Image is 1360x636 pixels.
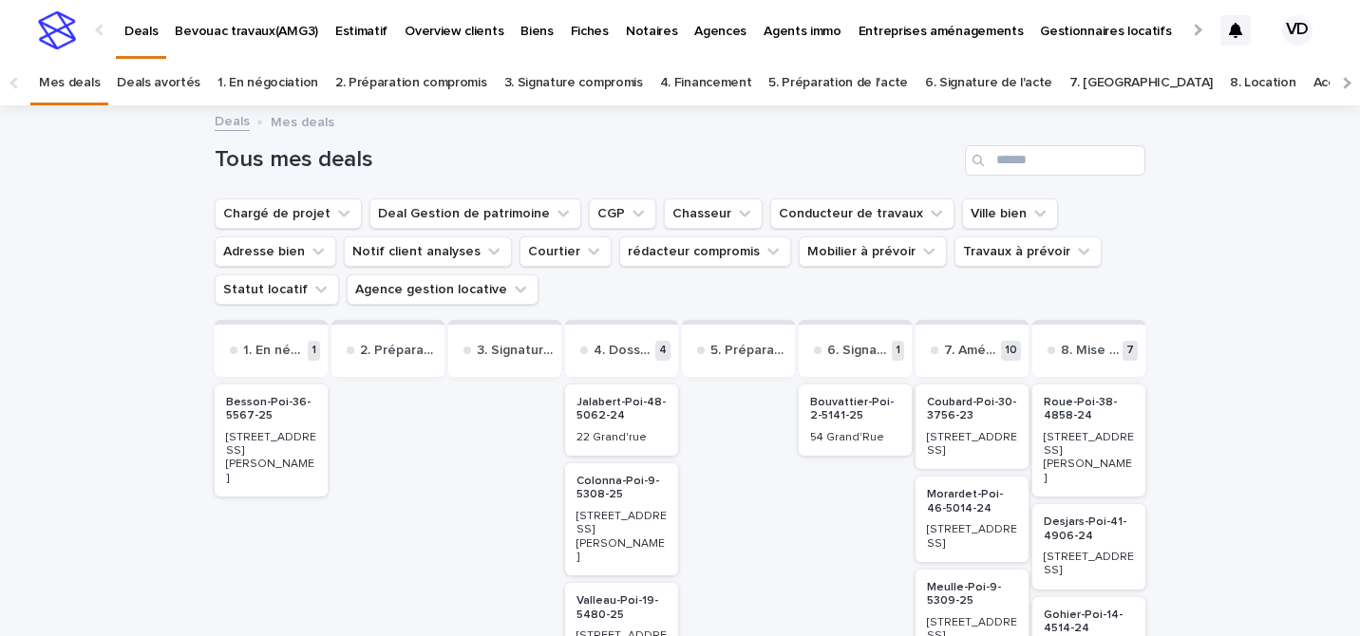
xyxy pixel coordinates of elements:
button: CGP [589,198,656,229]
a: 5. Préparation de l'acte [768,61,908,105]
a: Bouvattier-Poi-2-5141-2554 Grand'Rue [799,384,912,456]
a: Desjars-Poi-41-4906-24[STREET_ADDRESS] [1032,504,1145,589]
a: Roue-Poi-38-4858-24[STREET_ADDRESS][PERSON_NAME] [1032,384,1145,496]
p: Colonna-Poi-9-5308-25 [576,475,667,502]
button: Agence gestion locative [347,274,538,305]
a: 3. Signature compromis [504,61,643,105]
p: 22 Grand'rue [576,431,667,444]
p: 10 [1001,341,1021,361]
p: 54 Grand'Rue [810,431,900,444]
p: [STREET_ADDRESS] [927,431,1017,458]
a: Colonna-Poi-9-5308-25[STREET_ADDRESS][PERSON_NAME] [565,463,678,575]
a: 7. [GEOGRAPHIC_DATA] [1069,61,1213,105]
p: [STREET_ADDRESS] [927,523,1017,551]
p: 3. Signature compromis [477,343,554,359]
a: Coubard-Poi-30-3756-23[STREET_ADDRESS] [916,384,1029,470]
button: Notif client analyses [344,236,512,267]
p: Gohier-Poi-14-4514-24 [1044,608,1134,636]
button: Deal Gestion de patrimoine [369,198,581,229]
p: Roue-Poi-38-4858-24 [1044,396,1134,423]
p: Jalabert-Poi-48-5062-24 [576,396,667,423]
p: [STREET_ADDRESS][PERSON_NAME] [226,431,316,486]
a: Mes deals [39,61,100,105]
p: 4 [655,341,671,361]
a: Besson-Poi-36-5567-25[STREET_ADDRESS][PERSON_NAME] [215,384,328,496]
a: 8. Location [1230,61,1296,105]
p: 8. Mise en loc et gestion [1061,343,1119,359]
a: 1. En négociation [217,61,318,105]
p: 1 [892,341,904,361]
button: rédacteur compromis [619,236,791,267]
button: Travaux à prévoir [954,236,1102,267]
p: Coubard-Poi-30-3756-23 [927,396,1017,423]
p: [STREET_ADDRESS] [1044,551,1134,578]
p: 7 [1123,341,1138,361]
p: [STREET_ADDRESS][PERSON_NAME] [1044,431,1134,486]
input: Search [965,145,1145,176]
p: 1. En négociation [243,343,304,359]
p: Desjars-Poi-41-4906-24 [1044,515,1134,543]
p: 6. Signature de l'acte notarié [827,343,888,359]
a: 6. Signature de l'acte [925,61,1052,105]
p: Mes deals [271,110,334,131]
p: 4. Dossier de financement [594,343,652,359]
button: Ville bien [962,198,1058,229]
p: Bouvattier-Poi-2-5141-25 [810,396,900,423]
img: stacker-logo-s-only.png [38,11,76,49]
p: 7. Aménagements et travaux [944,343,997,359]
p: 2. Préparation compromis [360,343,437,359]
p: Morardet-Poi-46-5014-24 [927,488,1017,515]
div: VD [1282,15,1313,46]
p: Valleau-Poi-19-5480-25 [576,594,667,622]
button: Adresse bien [215,236,336,267]
p: Besson-Poi-36-5567-25 [226,396,316,423]
button: Statut locatif [215,274,339,305]
a: Deals avortés [117,61,200,105]
h1: Tous mes deals [215,146,957,174]
p: Meulle-Poi-9-5309-25 [927,581,1017,608]
button: Conducteur de travaux [770,198,954,229]
button: Chasseur [664,198,763,229]
button: Chargé de projet [215,198,362,229]
button: Courtier [519,236,612,267]
a: Deals [215,109,250,131]
p: 1 [308,341,320,361]
button: Mobilier à prévoir [799,236,947,267]
a: 2. Préparation compromis [335,61,487,105]
a: Jalabert-Poi-48-5062-2422 Grand'rue [565,384,678,456]
a: Morardet-Poi-46-5014-24[STREET_ADDRESS] [916,477,1029,562]
p: 5. Préparation de l'acte notarié [710,343,787,359]
a: 4. Financement [660,61,752,105]
p: [STREET_ADDRESS][PERSON_NAME] [576,510,667,565]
